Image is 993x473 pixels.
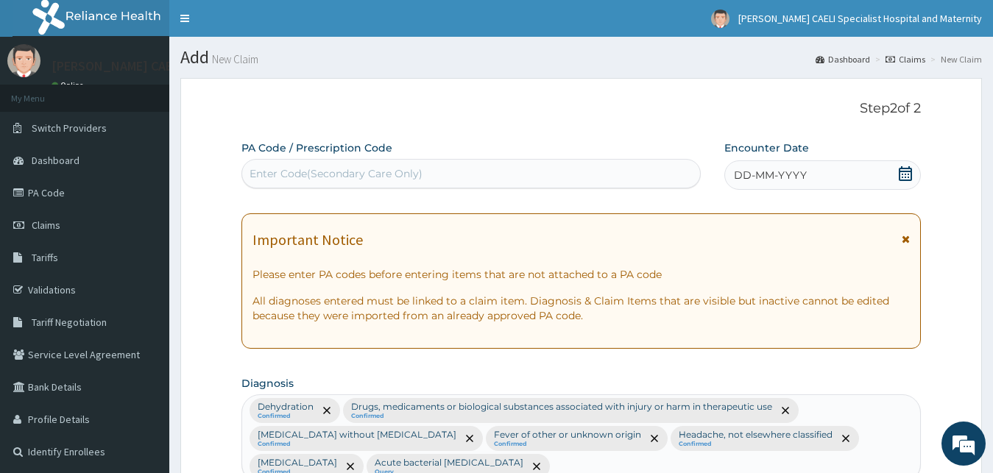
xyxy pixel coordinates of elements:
h1: Important Notice [252,232,363,248]
p: [MEDICAL_DATA] [258,457,337,469]
small: Confirmed [351,413,772,420]
span: remove selection option [320,404,333,417]
h1: Add [180,48,982,67]
span: remove selection option [779,404,792,417]
img: User Image [711,10,729,28]
span: Tariff Negotiation [32,316,107,329]
p: Step 2 of 2 [241,101,922,117]
p: Dehydration [258,401,314,413]
small: Confirmed [494,441,641,448]
li: New Claim [927,53,982,65]
small: Confirmed [258,441,456,448]
a: Online [52,80,87,90]
img: User Image [7,44,40,77]
span: Claims [32,218,60,232]
label: PA Code / Prescription Code [241,141,392,155]
label: Diagnosis [241,376,294,391]
span: Tariffs [32,251,58,264]
p: All diagnoses entered must be linked to a claim item. Diagnosis & Claim Items that are visible bu... [252,294,911,323]
a: Dashboard [816,53,870,65]
span: [PERSON_NAME] CAELI Specialist Hospital and Maternity [738,12,982,25]
span: remove selection option [344,460,357,473]
div: Enter Code(Secondary Care Only) [250,166,423,181]
a: Claims [886,53,925,65]
p: Drugs, medicaments or biological substances associated with injury or harm in therapeutic use [351,401,772,413]
p: Please enter PA codes before entering items that are not attached to a PA code [252,267,911,282]
p: [MEDICAL_DATA] without [MEDICAL_DATA] [258,429,456,441]
span: remove selection option [839,432,852,445]
span: remove selection option [530,460,543,473]
label: Encounter Date [724,141,809,155]
small: Confirmed [258,413,314,420]
small: New Claim [209,54,258,65]
span: DD-MM-YYYY [734,168,807,182]
span: Dashboard [32,154,79,167]
span: remove selection option [648,432,661,445]
p: [PERSON_NAME] CAELI Specialist Hospital and Maternity [52,60,377,73]
small: Confirmed [679,441,833,448]
span: remove selection option [463,432,476,445]
p: Headache, not elsewhere classified [679,429,833,441]
p: Acute bacterial [MEDICAL_DATA] [375,457,523,469]
p: Fever of other or unknown origin [494,429,641,441]
span: Switch Providers [32,121,107,135]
